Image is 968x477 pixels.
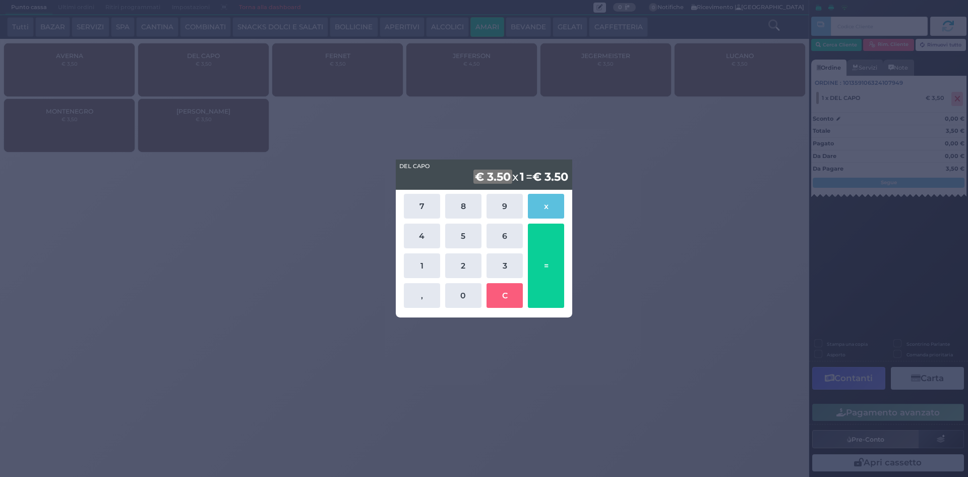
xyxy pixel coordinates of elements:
[404,194,440,219] button: 7
[487,194,523,219] button: 9
[399,162,430,171] span: DEL CAPO
[487,224,523,248] button: 6
[518,170,526,184] b: 1
[445,224,481,248] button: 5
[473,170,512,184] b: € 3.50
[445,283,481,308] button: 0
[404,224,440,248] button: 4
[528,224,564,308] button: =
[404,283,440,308] button: ,
[532,170,568,184] b: € 3.50
[445,253,481,278] button: 2
[487,283,523,308] button: C
[445,194,481,219] button: 8
[487,253,523,278] button: 3
[404,253,440,278] button: 1
[396,160,572,190] div: x =
[528,194,564,219] button: x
